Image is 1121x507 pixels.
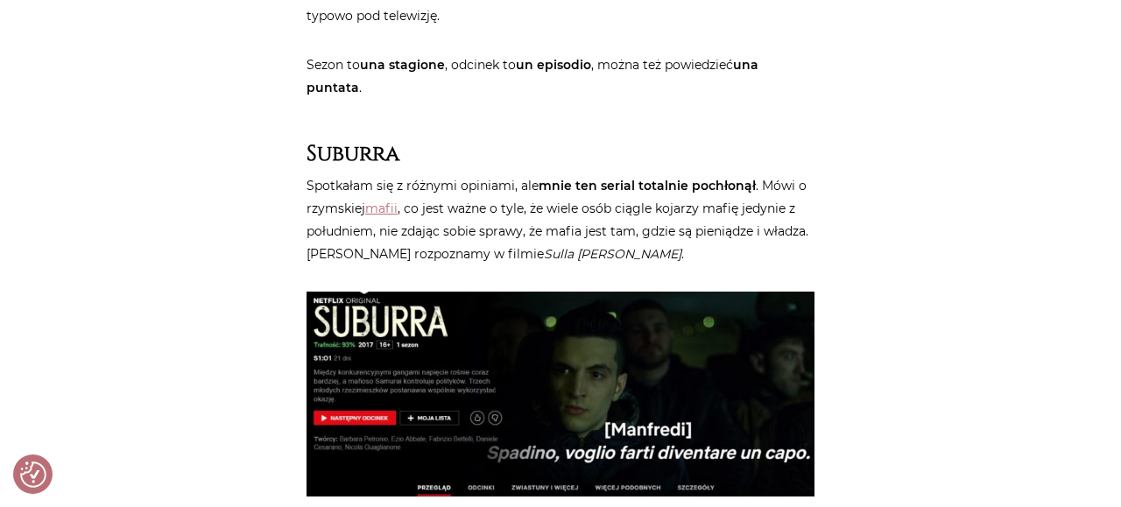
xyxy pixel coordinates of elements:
strong: mnie ten serial totalnie pochłonął [539,178,756,194]
em: Sulla [PERSON_NAME] [544,246,681,262]
strong: una stagione [360,57,445,73]
strong: Suburra [307,139,399,168]
p: Sezon to , odcinek to , można też powiedzieć . [307,53,814,99]
a: Spotkałam się z różnymi opiniami, ale mnie ten serial totalnie pochłonął. Mówi o rzymskiej mafii,... [365,201,398,216]
button: Preferencje co do zgód [20,461,46,488]
img: Revisit consent button [20,461,46,488]
strong: un episodio [516,57,591,73]
p: Spotkałam się z różnymi opiniami, ale . Mówi o rzymskiej , co jest ważne o tyle, że wiele osób ci... [307,174,814,265]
